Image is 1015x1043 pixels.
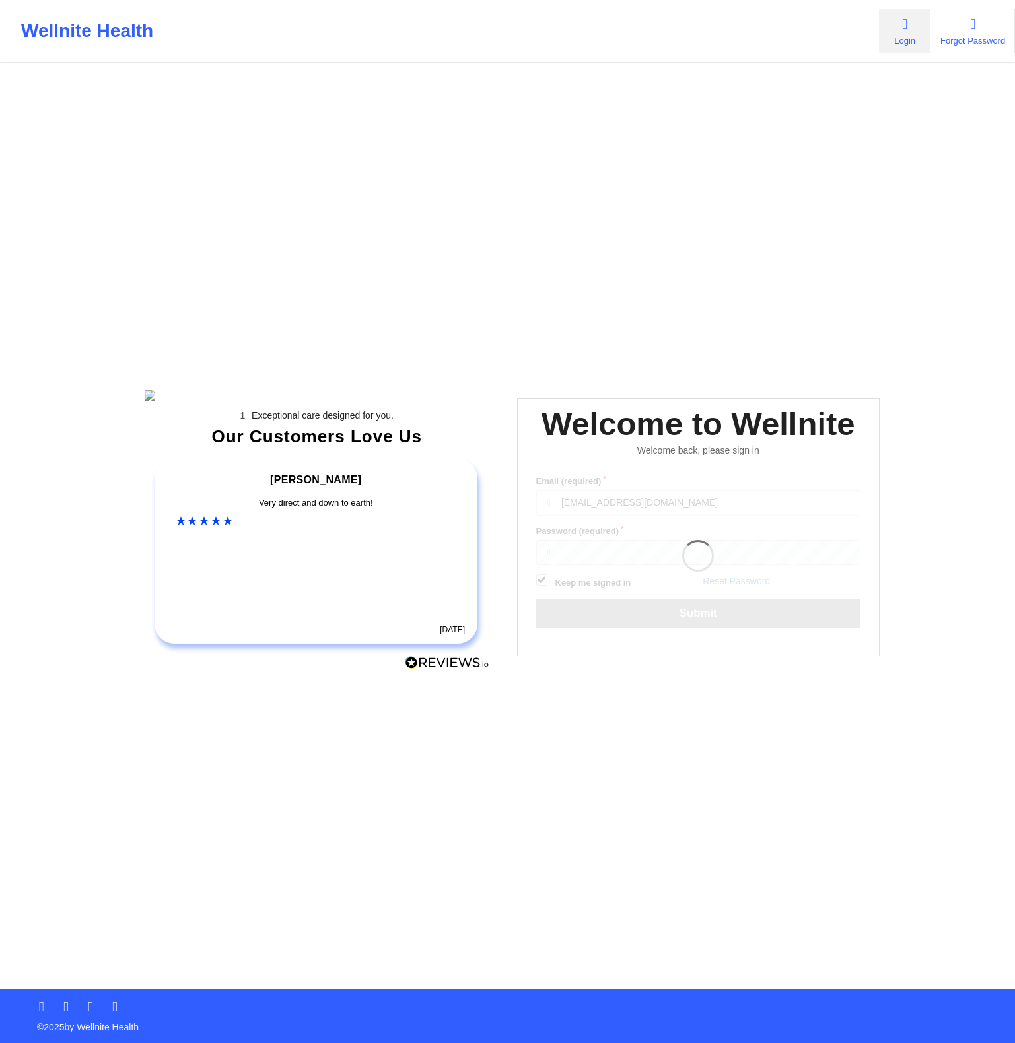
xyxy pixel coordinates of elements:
p: © 2025 by Wellnite Health [28,1011,987,1034]
a: Reviews.io Logo [405,656,489,673]
div: Welcome back, please sign in [527,445,870,456]
a: Forgot Password [930,9,1015,53]
span: [PERSON_NAME] [270,474,361,485]
div: Welcome to Wellnite [542,403,855,445]
img: wellnite-auth-hero_200.c722682e.png [145,390,489,401]
time: [DATE] [440,625,465,634]
li: Exceptional care designed for you. [157,410,489,421]
div: Very direct and down to earth! [176,496,456,510]
div: Our Customers Love Us [145,430,489,443]
a: Login [879,9,930,53]
img: Reviews.io Logo [405,656,489,670]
